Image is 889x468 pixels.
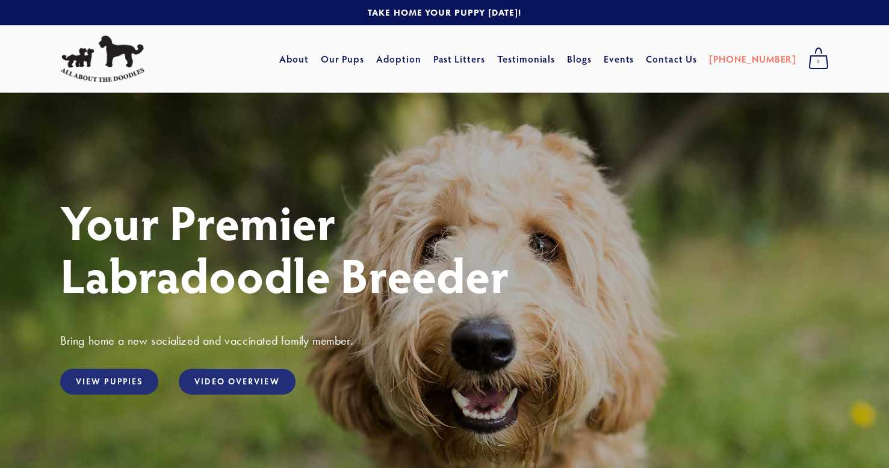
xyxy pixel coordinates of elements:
span: 0 [808,54,829,70]
a: View Puppies [60,369,158,395]
a: About [279,48,309,70]
a: [PHONE_NUMBER] [709,48,796,70]
a: Past Litters [433,52,486,65]
a: Video Overview [179,369,295,395]
a: Events [604,48,634,70]
h3: Bring home a new socialized and vaccinated family member. [60,333,829,348]
a: Our Pups [321,48,365,70]
img: All About The Doodles [60,35,144,82]
a: Testimonials [497,48,556,70]
a: Contact Us [646,48,697,70]
a: Adoption [376,48,421,70]
a: 0 items in cart [802,44,835,74]
a: Blogs [567,48,592,70]
h1: Your Premier Labradoodle Breeder [60,195,829,301]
